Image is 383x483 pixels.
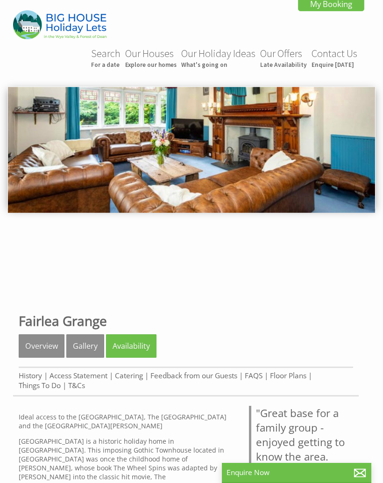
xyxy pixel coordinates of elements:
[13,10,106,39] img: Big House Holiday Lets
[19,381,61,390] a: Things To Do
[19,412,238,430] p: Ideal access to the [GEOGRAPHIC_DATA], The [GEOGRAPHIC_DATA] and the [GEOGRAPHIC_DATA][PERSON_NAME]
[125,47,177,69] a: Our HousesExplore our homes
[125,61,177,69] small: Explore our homes
[270,371,306,381] a: Floor Plans
[260,47,307,69] a: Our OffersLate Availability
[106,334,156,358] a: Availability
[19,334,64,358] a: Overview
[260,61,307,69] small: Late Availability
[312,61,357,69] small: Enquire [DATE]
[68,381,85,390] a: T&Cs
[6,232,377,303] iframe: Customer reviews powered by Trustpilot
[312,47,357,69] a: Contact UsEnquire [DATE]
[19,312,107,330] a: Fairlea Grange
[115,371,143,381] a: Catering
[245,371,262,381] a: FAQS
[181,61,255,69] small: What's going on
[19,371,42,381] a: History
[50,371,107,381] a: Access Statement
[181,47,255,69] a: Our Holiday IdeasWhat's going on
[91,47,121,69] a: SearchFor a date
[227,468,367,477] p: Enquire Now
[150,371,237,381] a: Feedback from our Guests
[66,334,104,358] a: Gallery
[91,61,121,69] small: For a date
